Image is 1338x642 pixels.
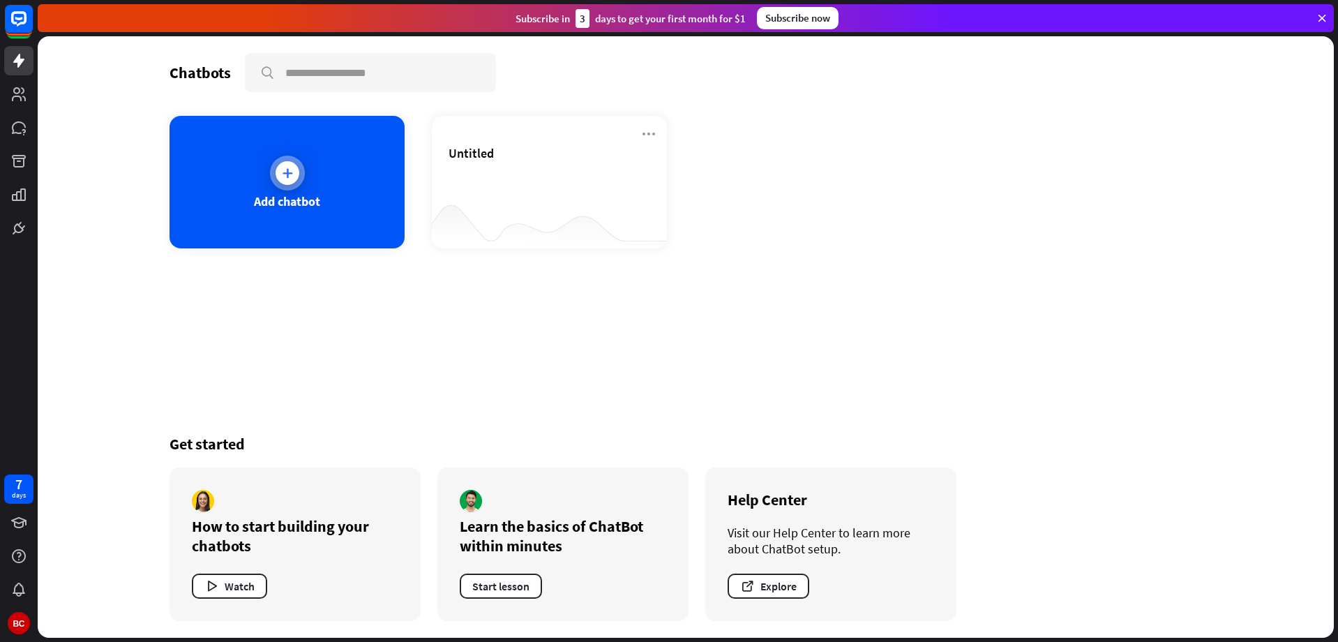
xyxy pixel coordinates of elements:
div: Subscribe in days to get your first month for $1 [516,9,746,28]
div: ВС [8,612,30,634]
button: Explore [728,574,809,599]
a: 7 days [4,475,33,504]
div: Subscribe now [757,7,839,29]
img: author [192,490,214,512]
div: Help Center [728,490,934,509]
img: author [460,490,482,512]
button: Open LiveChat chat widget [11,6,53,47]
div: 3 [576,9,589,28]
div: Visit our Help Center to learn more about ChatBot setup. [728,525,934,557]
div: Learn the basics of ChatBot within minutes [460,516,666,555]
button: Start lesson [460,574,542,599]
div: days [12,491,26,500]
button: Watch [192,574,267,599]
div: Get started [170,434,1202,454]
div: 7 [15,478,22,491]
div: Add chatbot [254,193,320,209]
span: Untitled [449,145,494,161]
div: Chatbots [170,63,231,82]
div: How to start building your chatbots [192,516,398,555]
